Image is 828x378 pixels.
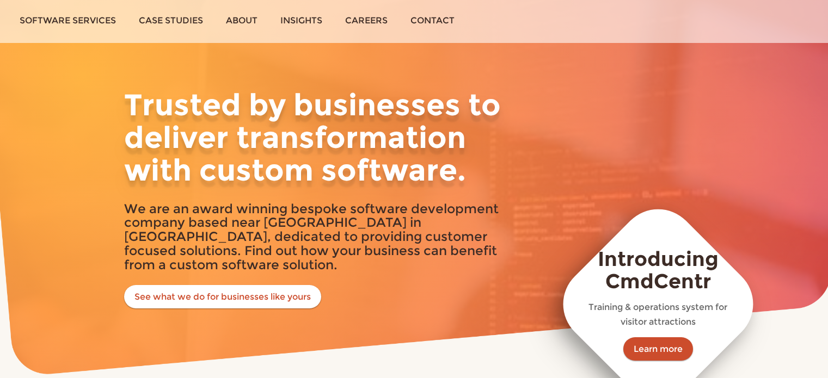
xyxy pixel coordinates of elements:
[587,300,728,330] p: Training & operations system for visitor attractions
[587,248,728,293] h3: Introducing CmdCentr
[124,285,321,309] a: See what we do for businesses like yours
[124,202,505,272] h2: We are an award winning bespoke software development company based near [GEOGRAPHIC_DATA] in [GEO...
[623,337,693,361] a: Learn more
[124,89,505,187] h1: Trusted by businesses to deliver transformation with custom software.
